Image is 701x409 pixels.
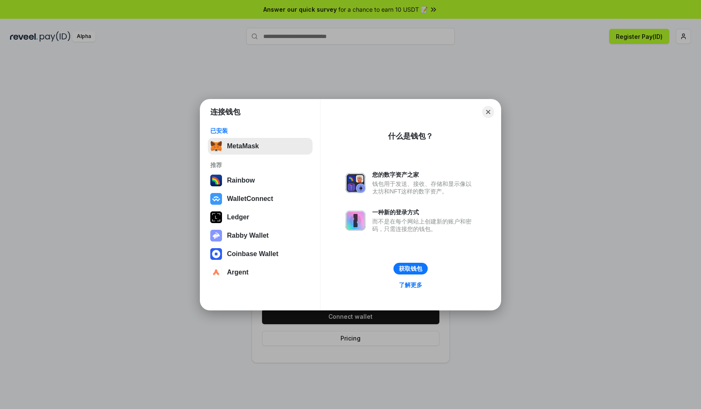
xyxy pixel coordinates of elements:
[345,173,366,193] img: svg+xml,%3Csvg%20xmlns%3D%22http%3A%2F%2Fwww.w3.org%2F2000%2Fsvg%22%20fill%3D%22none%22%20viewBox...
[372,171,476,178] div: 您的数字资产之家
[208,138,313,155] button: MetaMask
[210,211,222,223] img: svg+xml,%3Csvg%20xmlns%3D%22http%3A%2F%2Fwww.w3.org%2F2000%2Fsvg%22%20width%3D%2228%22%20height%3...
[388,131,433,141] div: 什么是钱包？
[372,180,476,195] div: 钱包用于发送、接收、存储和显示像以太坊和NFT这样的数字资产。
[210,230,222,241] img: svg+xml,%3Csvg%20xmlns%3D%22http%3A%2F%2Fwww.w3.org%2F2000%2Fsvg%22%20fill%3D%22none%22%20viewBox...
[227,250,278,258] div: Coinbase Wallet
[210,161,310,169] div: 推荐
[394,279,427,290] a: 了解更多
[345,211,366,231] img: svg+xml,%3Csvg%20xmlns%3D%22http%3A%2F%2Fwww.w3.org%2F2000%2Fsvg%22%20fill%3D%22none%22%20viewBox...
[208,264,313,281] button: Argent
[210,193,222,205] img: svg+xml,%3Csvg%20width%3D%2228%22%20height%3D%2228%22%20viewBox%3D%220%200%2028%2028%22%20fill%3D...
[227,177,255,184] div: Rainbow
[208,227,313,244] button: Rabby Wallet
[372,218,476,233] div: 而不是在每个网站上创建新的账户和密码，只需连接您的钱包。
[208,191,313,207] button: WalletConnect
[482,106,494,118] button: Close
[227,142,259,150] div: MetaMask
[208,246,313,262] button: Coinbase Wallet
[210,140,222,152] img: svg+xml,%3Csvg%20fill%3D%22none%22%20height%3D%2233%22%20viewBox%3D%220%200%2035%2033%22%20width%...
[399,281,422,289] div: 了解更多
[210,107,240,117] h1: 连接钱包
[227,213,249,221] div: Ledger
[227,232,269,239] div: Rabby Wallet
[210,267,222,278] img: svg+xml,%3Csvg%20width%3D%2228%22%20height%3D%2228%22%20viewBox%3D%220%200%2028%2028%22%20fill%3D...
[210,175,222,186] img: svg+xml,%3Csvg%20width%3D%22120%22%20height%3D%22120%22%20viewBox%3D%220%200%20120%20120%22%20fil...
[210,127,310,135] div: 已安装
[227,269,249,276] div: Argent
[208,209,313,226] button: Ledger
[399,265,422,272] div: 获取钱包
[210,248,222,260] img: svg+xml,%3Csvg%20width%3D%2228%22%20height%3D%2228%22%20viewBox%3D%220%200%2028%2028%22%20fill%3D...
[227,195,273,203] div: WalletConnect
[372,208,476,216] div: 一种新的登录方式
[393,263,428,274] button: 获取钱包
[208,172,313,189] button: Rainbow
